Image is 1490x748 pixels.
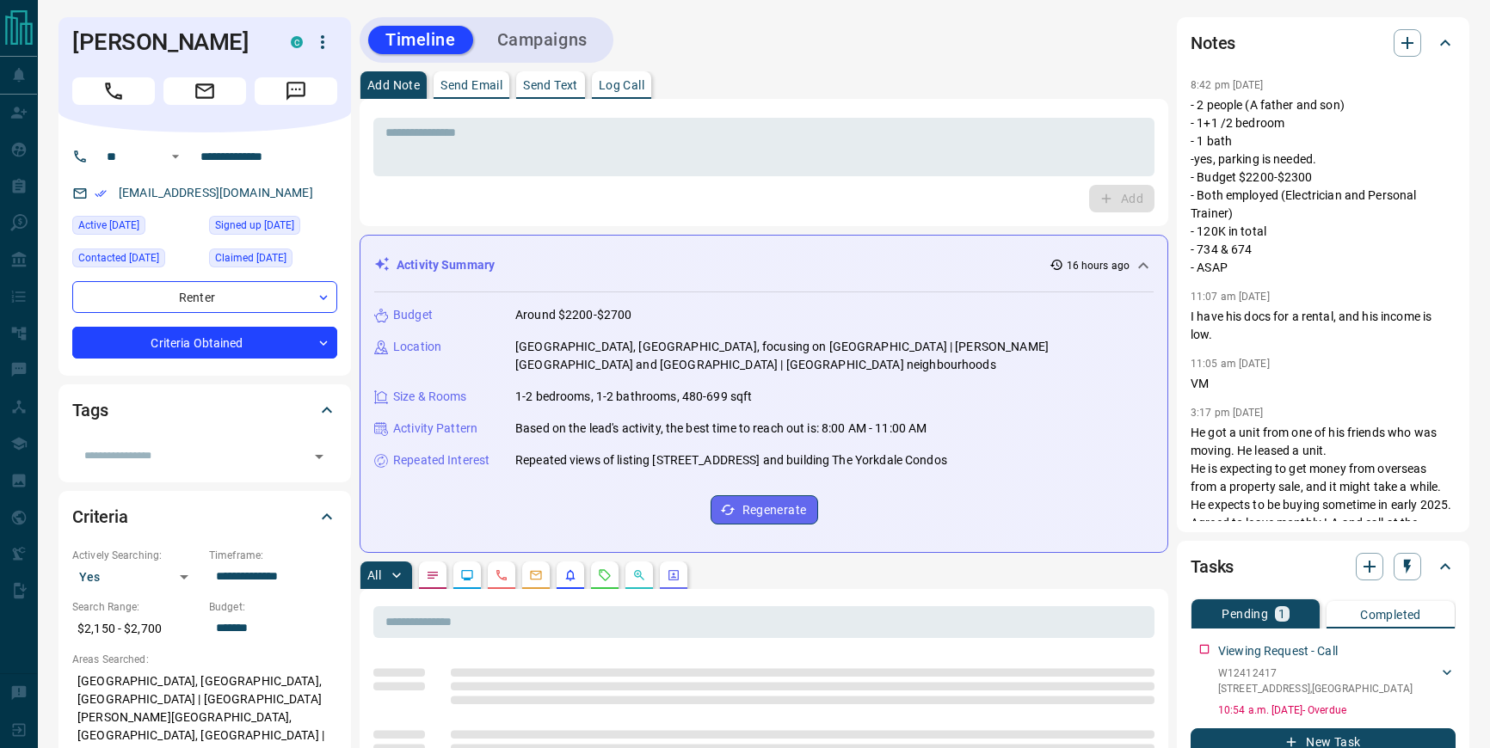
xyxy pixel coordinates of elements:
[440,79,502,91] p: Send Email
[1191,308,1456,344] p: I have his docs for a rental, and his income is low.
[72,216,200,240] div: Mon Oct 13 2025
[393,451,489,469] p: Repeated Interest
[209,248,337,273] div: Fri Sep 29 2023
[367,79,420,91] p: Add Note
[1191,553,1234,580] h2: Tasks
[515,306,631,324] p: Around $2200-$2700
[667,568,680,582] svg: Agent Actions
[95,187,107,199] svg: Email Verified
[1191,424,1456,550] p: He got a unit from one of his friends who was moving. He leased a unit. He is expecting to get mo...
[163,77,246,105] span: Email
[563,568,577,582] svg: Listing Alerts
[78,249,159,267] span: Contacted [DATE]
[1218,702,1456,718] p: 10:54 a.m. [DATE] - Overdue
[393,306,433,324] p: Budget
[632,568,646,582] svg: Opportunities
[1218,642,1338,660] p: Viewing Request - Call
[1191,375,1456,393] p: VM
[72,615,200,643] p: $2,150 - $2,700
[393,338,441,356] p: Location
[1191,96,1456,277] p: - 2 people (A father and son) - 1+1 /2 bedroom - 1 bath -yes, parking is needed. - Budget $2200-$...
[72,281,337,313] div: Renter
[255,77,337,105] span: Message
[368,26,473,54] button: Timeline
[515,420,927,438] p: Based on the lead's activity, the best time to reach out is: 8:00 AM - 11:00 AM
[215,249,286,267] span: Claimed [DATE]
[1191,291,1270,303] p: 11:07 am [DATE]
[1191,358,1270,370] p: 11:05 am [DATE]
[393,388,467,406] p: Size & Rooms
[209,599,337,615] p: Budget:
[1218,662,1456,700] div: W12412417[STREET_ADDRESS],[GEOGRAPHIC_DATA]
[72,396,108,424] h2: Tags
[1278,608,1285,620] p: 1
[1067,258,1130,273] p: 16 hours ago
[72,327,337,359] div: Criteria Obtained
[72,28,265,56] h1: [PERSON_NAME]
[523,79,578,91] p: Send Text
[72,503,128,530] h2: Criteria
[599,79,644,91] p: Log Call
[1222,608,1268,620] p: Pending
[495,568,508,582] svg: Calls
[1218,681,1413,696] p: [STREET_ADDRESS] , [GEOGRAPHIC_DATA]
[72,389,337,431] div: Tags
[307,445,331,469] button: Open
[72,248,200,273] div: Fri Nov 01 2024
[78,217,139,234] span: Active [DATE]
[1360,609,1421,621] p: Completed
[480,26,605,54] button: Campaigns
[1191,407,1264,419] p: 3:17 pm [DATE]
[119,186,313,199] a: [EMAIL_ADDRESS][DOMAIN_NAME]
[711,495,818,524] button: Regenerate
[598,568,612,582] svg: Requests
[215,217,294,234] span: Signed up [DATE]
[1191,22,1456,64] div: Notes
[72,652,337,667] p: Areas Searched:
[72,496,337,537] div: Criteria
[1191,546,1456,587] div: Tasks
[209,548,337,563] p: Timeframe:
[529,568,543,582] svg: Emails
[1191,79,1264,91] p: 8:42 pm [DATE]
[291,36,303,48] div: condos.ca
[72,548,200,563] p: Actively Searching:
[515,338,1154,374] p: [GEOGRAPHIC_DATA], [GEOGRAPHIC_DATA], focusing on [GEOGRAPHIC_DATA] | [PERSON_NAME][GEOGRAPHIC_DA...
[393,420,477,438] p: Activity Pattern
[460,568,474,582] svg: Lead Browsing Activity
[426,568,440,582] svg: Notes
[397,256,495,274] p: Activity Summary
[72,563,200,591] div: Yes
[367,569,381,581] p: All
[72,599,200,615] p: Search Range:
[209,216,337,240] div: Fri Sep 29 2023
[72,77,155,105] span: Call
[515,388,752,406] p: 1-2 bedrooms, 1-2 bathrooms, 480-699 sqft
[165,146,186,167] button: Open
[515,451,947,469] p: Repeated views of listing [STREET_ADDRESS] and building The Yorkdale Condos
[1191,29,1235,57] h2: Notes
[1218,665,1413,681] p: W12412417
[374,249,1154,281] div: Activity Summary16 hours ago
